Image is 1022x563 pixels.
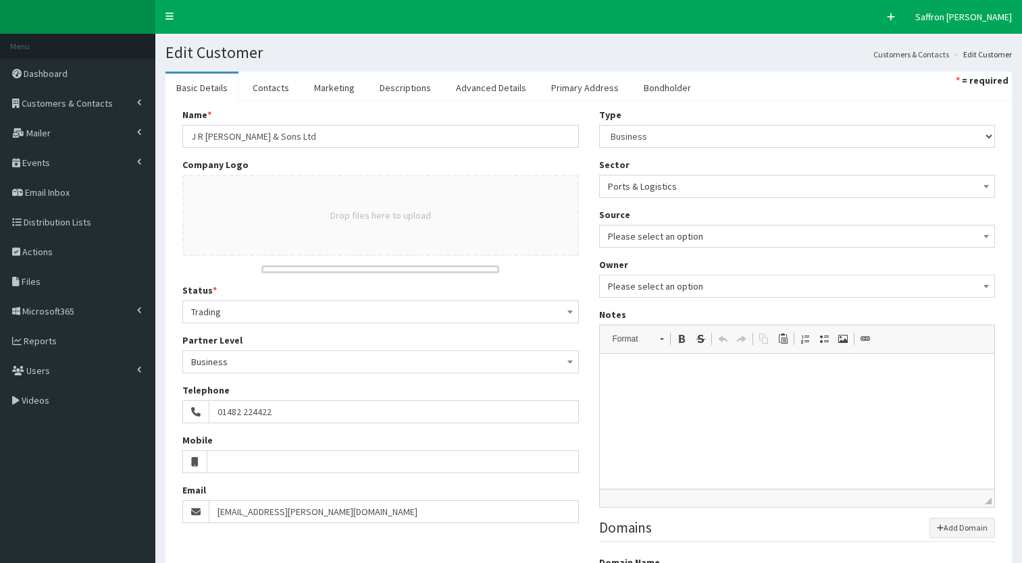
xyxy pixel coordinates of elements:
[915,11,1012,23] span: Saffron [PERSON_NAME]
[950,49,1012,60] li: Edit Customer
[985,498,992,504] span: Drag to resize
[24,68,68,80] span: Dashboard
[182,158,249,171] label: Company Logo
[182,284,217,297] label: Status
[369,74,442,102] a: Descriptions
[182,350,579,373] span: Business
[242,74,300,102] a: Contacts
[599,308,626,321] label: Notes
[599,175,996,198] span: Ports & Logistics
[22,246,53,258] span: Actions
[713,330,732,348] a: Undo (Ctrl+Z)
[182,433,213,447] label: Mobile
[540,74,630,102] a: Primary Address
[755,330,773,348] a: Copy (Ctrl+C)
[691,330,710,348] a: Strike Through
[25,186,70,198] span: Email Inbox
[22,275,41,288] span: Files
[796,330,815,348] a: Insert/Remove Numbered List
[165,74,238,102] a: Basic Details
[732,330,751,348] a: Redo (Ctrl+Y)
[608,177,987,196] span: Ports & Logistics
[22,97,113,109] span: Customers & Contacts
[599,258,628,271] label: Owner
[815,330,834,348] a: Insert/Remove Bulleted List
[599,518,996,541] legend: Domains
[182,483,206,497] label: Email
[962,74,1008,86] strong: = required
[599,275,996,298] span: Please select an option
[773,330,792,348] a: Paste (Ctrl+V)
[182,333,242,347] label: Partner Level
[330,209,431,222] button: Drop files here to upload
[22,305,74,317] span: Microsoft365
[834,330,852,348] a: Image
[599,158,630,171] label: Sector
[165,44,1012,61] h1: Edit Customer
[856,330,875,348] a: Link (Ctrl+L)
[26,127,51,139] span: Mailer
[24,335,57,347] span: Reports
[599,208,630,221] label: Source
[182,300,579,323] span: Trading
[608,277,987,296] span: Please select an option
[24,216,91,228] span: Distribution Lists
[873,49,949,60] a: Customers & Contacts
[303,74,365,102] a: Marketing
[608,227,987,246] span: Please select an option
[633,74,702,102] a: Bondholder
[929,518,996,538] button: Add Domain
[445,74,537,102] a: Advanced Details
[606,330,653,348] span: Format
[191,352,570,371] span: Business
[600,354,995,489] iframe: Rich Text Editor, notes
[22,157,50,169] span: Events
[599,108,621,122] label: Type
[26,365,50,377] span: Users
[22,394,49,406] span: Videos
[599,225,996,248] span: Please select an option
[182,108,211,122] label: Name
[191,302,570,321] span: Trading
[605,329,671,348] a: Format
[182,383,230,397] label: Telephone
[672,330,691,348] a: Bold (Ctrl+B)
